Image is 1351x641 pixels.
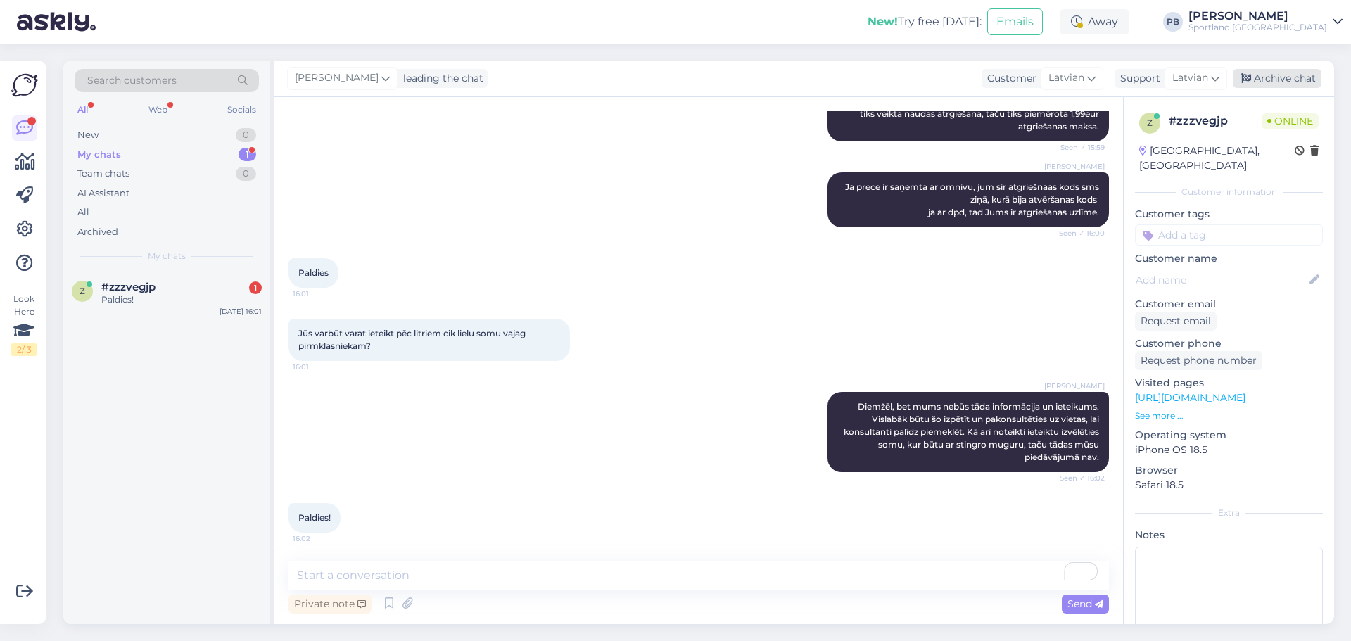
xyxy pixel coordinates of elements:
span: Send [1067,597,1103,610]
div: All [77,205,89,220]
div: Archived [77,225,118,239]
img: Askly Logo [11,72,38,99]
div: Look Here [11,293,37,356]
span: [PERSON_NAME] [1044,161,1105,172]
div: Sportland [GEOGRAPHIC_DATA] [1188,22,1327,33]
p: Browser [1135,463,1323,478]
span: Latvian [1172,70,1208,86]
div: # zzzvegjp [1169,113,1262,129]
button: Emails [987,8,1043,35]
span: Seen ✓ 15:59 [1052,142,1105,153]
div: Away [1060,9,1129,34]
a: [PERSON_NAME]Sportland [GEOGRAPHIC_DATA] [1188,11,1343,33]
div: Request phone number [1135,351,1262,370]
div: [DATE] 16:01 [220,306,262,317]
div: Support [1115,71,1160,86]
div: AI Assistant [77,186,129,201]
span: Online [1262,113,1319,129]
div: Socials [224,101,259,119]
span: Seen ✓ 16:02 [1052,473,1105,483]
span: z [1147,118,1153,128]
div: Private note [288,595,372,614]
div: 0 [236,128,256,142]
span: My chats [148,250,186,262]
p: Customer tags [1135,207,1323,222]
div: My chats [77,148,121,162]
span: #zzzvegjp [101,281,156,293]
p: Notes [1135,528,1323,542]
span: 16:02 [293,533,345,544]
div: 1 [249,281,262,294]
span: Ja prece ir saņemta ar omnivu, jum sir atgriešnaas kods sms ziņā, kurā bija atvēršanas kods ja ar... [845,182,1101,217]
div: Customer [982,71,1036,86]
span: Paldies [298,267,329,278]
div: Extra [1135,507,1323,519]
div: New [77,128,99,142]
p: Safari 18.5 [1135,478,1323,493]
div: leading the chat [398,71,483,86]
span: Latvian [1048,70,1084,86]
div: Archive chat [1233,69,1321,88]
textarea: To enrich screen reader interactions, please activate Accessibility in Grammarly extension settings [288,561,1109,590]
p: Customer email [1135,297,1323,312]
span: z [80,286,85,296]
div: 1 [239,148,256,162]
span: [PERSON_NAME] [1044,381,1105,391]
p: See more ... [1135,410,1323,422]
p: Visited pages [1135,376,1323,391]
span: 16:01 [293,362,345,372]
div: Paldies! [101,293,262,306]
p: Operating system [1135,428,1323,443]
div: Team chats [77,167,129,181]
div: Customer information [1135,186,1323,198]
span: Jūs varbūt varat ieteikt pēc litriem cik lielu somu vajag pirmklasniekam? [298,328,528,351]
div: Web [146,101,170,119]
div: 0 [236,167,256,181]
input: Add name [1136,272,1307,288]
p: iPhone OS 18.5 [1135,443,1323,457]
a: [URL][DOMAIN_NAME] [1135,391,1245,404]
span: 16:01 [293,288,345,299]
span: Ja atgriešana tiek veikta ar omnivas vai dpd palīdzību, Jums tiks veikta naudas atrgiešana, taču ... [849,96,1101,132]
span: Paldies! [298,512,331,523]
div: PB [1163,12,1183,32]
p: Customer phone [1135,336,1323,351]
p: Customer name [1135,251,1323,266]
span: Seen ✓ 16:00 [1052,228,1105,239]
input: Add a tag [1135,224,1323,246]
div: 2 / 3 [11,343,37,356]
div: [GEOGRAPHIC_DATA], [GEOGRAPHIC_DATA] [1139,144,1295,173]
div: Request email [1135,312,1217,331]
div: [PERSON_NAME] [1188,11,1327,22]
span: Search customers [87,73,177,88]
div: Try free [DATE]: [868,13,982,30]
span: Diemžēl, bet mums nebūs tāda informācija un ieteikums. Vislabāk būtu šo izpētīt un pakonsultēties... [844,401,1101,462]
span: [PERSON_NAME] [295,70,379,86]
div: All [75,101,91,119]
b: New! [868,15,898,28]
